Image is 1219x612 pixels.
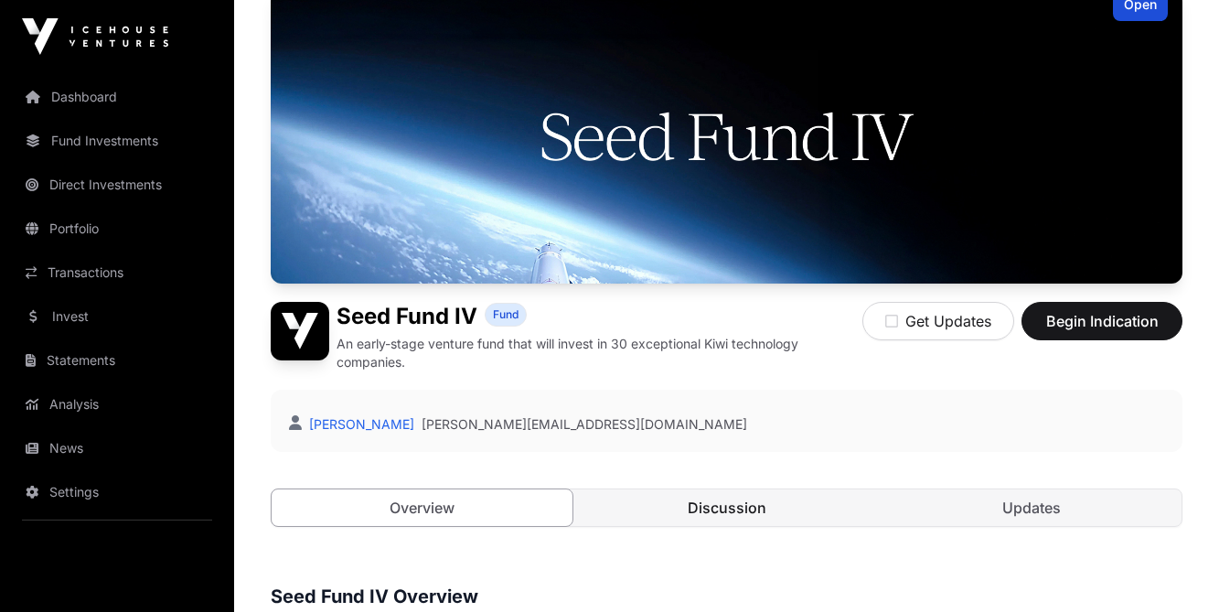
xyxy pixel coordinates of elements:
span: Begin Indication [1044,310,1160,332]
a: Updates [881,489,1182,526]
img: Icehouse Ventures Logo [22,18,168,55]
a: Statements [15,340,219,381]
span: Fund [493,307,519,322]
a: Overview [271,489,573,527]
a: Discussion [576,489,877,526]
a: News [15,428,219,468]
h1: Seed Fund IV [337,302,477,331]
nav: Tabs [272,489,1182,526]
a: Invest [15,296,219,337]
a: Settings [15,472,219,512]
p: An early-stage venture fund that will invest in 30 exceptional Kiwi technology companies. [337,335,862,371]
img: Seed Fund IV [271,302,329,360]
a: Transactions [15,252,219,293]
a: [PERSON_NAME][EMAIL_ADDRESS][DOMAIN_NAME] [422,415,747,434]
button: Get Updates [862,302,1014,340]
button: Begin Indication [1021,302,1182,340]
h3: Seed Fund IV Overview [271,582,1182,611]
a: [PERSON_NAME] [305,416,414,432]
a: Fund Investments [15,121,219,161]
a: Analysis [15,384,219,424]
a: Dashboard [15,77,219,117]
a: Portfolio [15,209,219,249]
a: Begin Indication [1021,320,1182,338]
a: Direct Investments [15,165,219,205]
iframe: Chat Widget [1128,524,1219,612]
